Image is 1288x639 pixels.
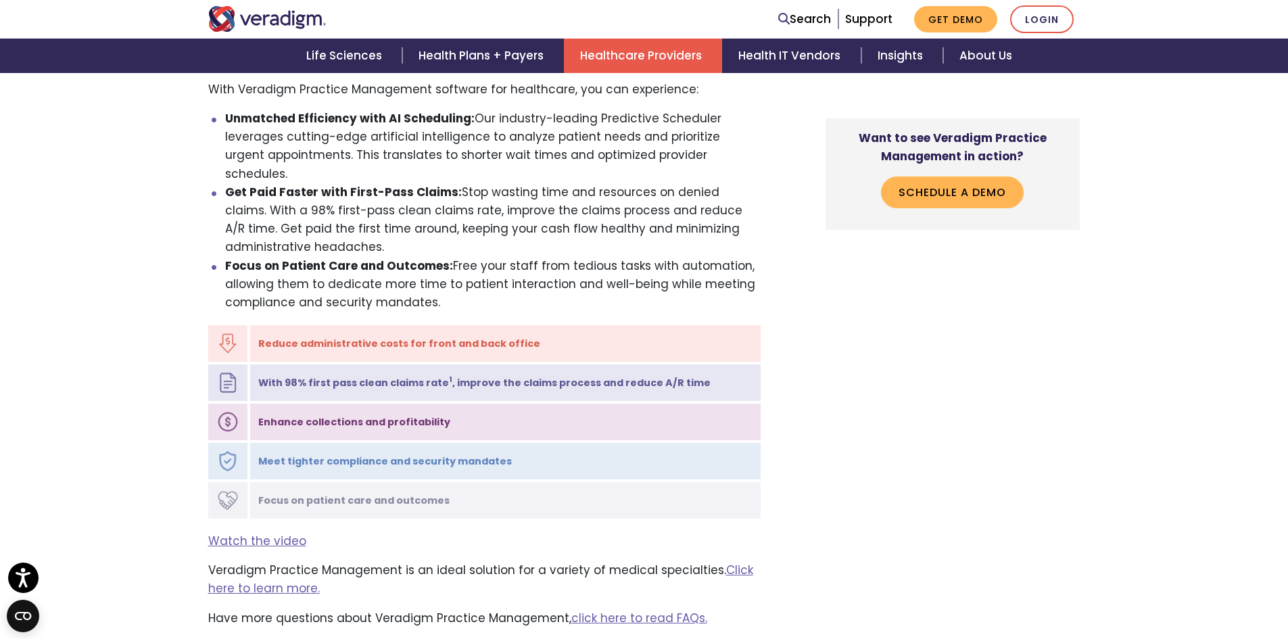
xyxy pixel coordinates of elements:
[218,373,238,393] img: icon-note.svg
[859,130,1047,164] strong: Want to see Veradigm Practice Management in action?
[225,257,761,312] li: Free your staff from tedious tasks with automation, allowing them to dedicate more time to patien...
[208,562,753,596] a: Click here to learn more.
[564,39,722,73] a: Healthcare Providers
[208,561,761,598] p: Veradigm Practice Management is an ideal solution for a variety of medical specialties.
[290,39,402,73] a: Life Sciences
[881,176,1024,208] a: Schedule a Demo
[218,490,238,511] img: icon-hands-heart.svg
[402,39,564,73] a: Health Plans + Payers
[208,609,761,628] p: Have more questions about Veradigm Practice Management,
[861,39,943,73] a: Insights
[258,337,540,350] strong: Reduce administrative costs for front and back office
[225,258,453,274] strong: Focus on Patient Care and Outcomes:
[449,375,452,385] sup: 1
[208,533,306,549] a: Watch the video
[258,454,512,468] strong: Meet tighter compliance and security mandates
[914,6,997,32] a: Get Demo
[218,451,238,471] img: icon-shield-checkmark.svg
[258,415,450,429] strong: Enhance collections and profitability
[225,110,761,183] li: Our industry-leading Predictive Scheduler leverages cutting-edge artificial intelligence to analy...
[225,183,761,257] li: Stop wasting time and resources on denied claims. With a 98% first-pass clean claims rate, improv...
[845,11,892,27] a: Support
[225,110,475,126] strong: Unmatched Efficiency with AI Scheduling:
[943,39,1028,73] a: About Us
[258,376,711,389] strong: With 98% first pass clean claims rate , improve the claims process and reduce A/R time
[571,610,707,626] a: click here to read FAQs.
[208,80,761,99] p: With Veradigm Practice Management software for healthcare, you can experience:
[7,600,39,632] button: Open CMP widget
[258,494,450,507] strong: Focus on patient care and outcomes
[218,333,238,354] img: icon-down-arrow-dollarsign.svg
[218,412,238,432] img: icon-circle-dollarsign.svg
[722,39,861,73] a: Health IT Vendors
[225,184,462,200] strong: Get Paid Faster with First-Pass Claims:
[778,10,831,28] a: Search
[1010,5,1074,33] a: Login
[208,6,327,32] img: Veradigm logo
